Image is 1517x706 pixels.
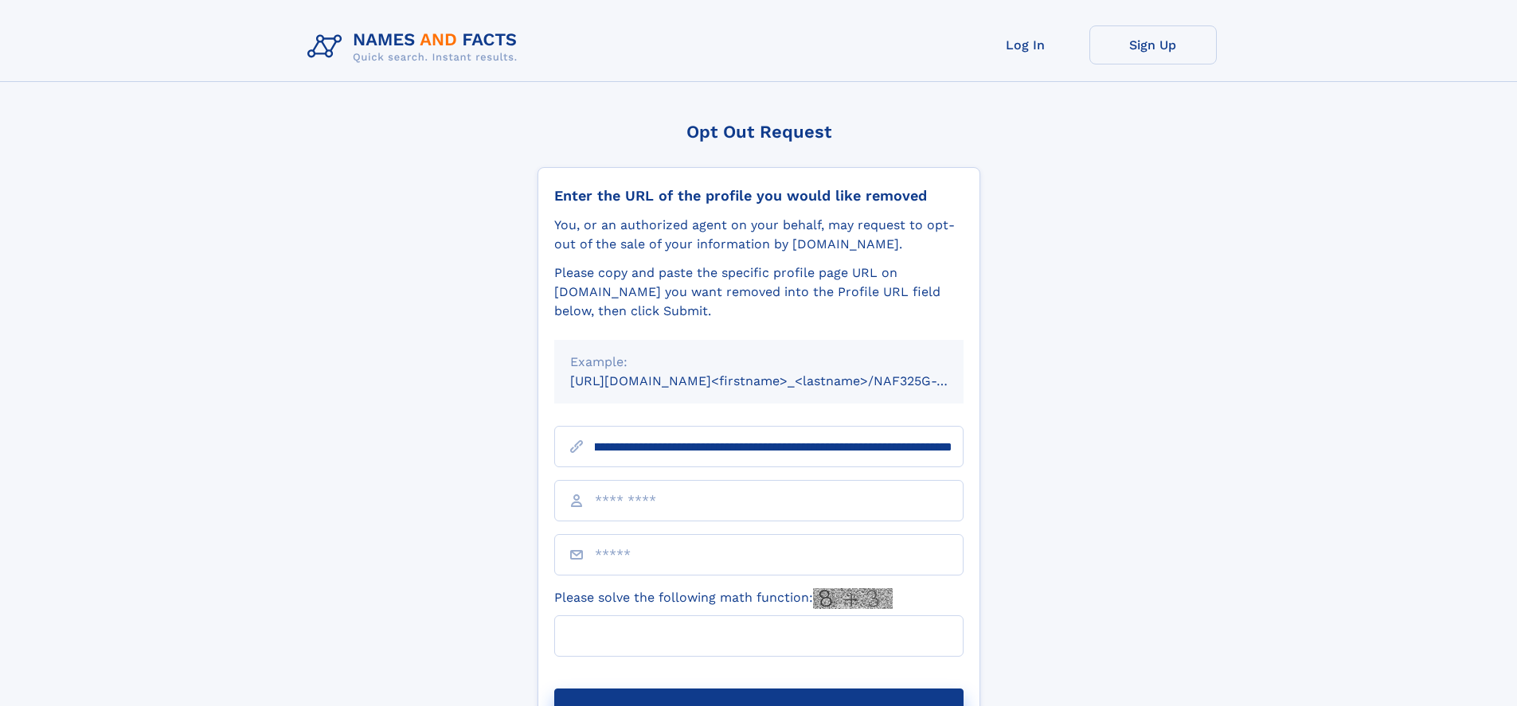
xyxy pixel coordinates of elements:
[538,122,980,142] div: Opt Out Request
[1089,25,1217,64] a: Sign Up
[554,588,893,609] label: Please solve the following math function:
[570,373,994,388] small: [URL][DOMAIN_NAME]<firstname>_<lastname>/NAF325G-xxxxxxxx
[301,25,530,68] img: Logo Names and Facts
[554,263,964,321] div: Please copy and paste the specific profile page URL on [DOMAIN_NAME] you want removed into the Pr...
[962,25,1089,64] a: Log In
[554,216,964,254] div: You, or an authorized agent on your behalf, may request to opt-out of the sale of your informatio...
[554,187,964,205] div: Enter the URL of the profile you would like removed
[570,353,948,372] div: Example:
